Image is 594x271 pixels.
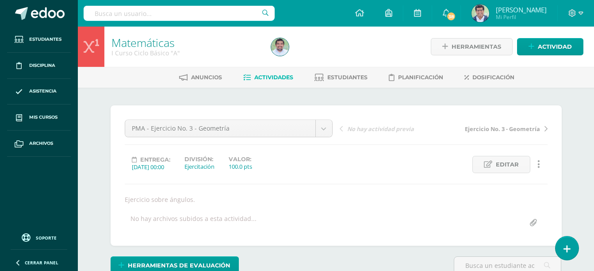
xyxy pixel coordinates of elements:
[184,156,215,163] label: División:
[452,39,501,55] span: Herramientas
[111,49,261,57] div: I Curso Ciclo Básico 'A'
[347,125,414,133] span: No hay actividad previa
[517,38,583,55] a: Actividad
[254,74,293,81] span: Actividades
[389,70,443,85] a: Planificación
[398,74,443,81] span: Planificación
[130,214,257,232] div: No hay archivos subidos a esta actividad...
[314,70,368,85] a: Estudiantes
[496,156,519,173] span: Editar
[179,70,222,85] a: Anuncios
[111,36,261,49] h1: Matemáticas
[184,163,215,170] div: Ejercitación
[496,13,547,21] span: Mi Perfil
[327,74,368,81] span: Estudiantes
[7,105,71,131] a: Mis cursos
[472,74,514,81] span: Dosificación
[132,163,170,171] div: [DATE] 00:00
[11,231,67,243] a: Soporte
[125,120,332,137] a: PMA - Ejercicio No. 3 - Geometría
[29,62,55,69] span: Disciplina
[229,156,252,163] label: Valor:
[446,12,456,21] span: 38
[7,53,71,79] a: Disciplina
[111,35,175,50] a: Matemáticas
[465,125,540,133] span: Ejercicio No. 3 - Geometría
[29,140,53,147] span: Archivos
[29,114,57,121] span: Mis cursos
[84,6,275,21] input: Busca un usuario...
[444,124,548,133] a: Ejercicio No. 3 - Geometría
[538,39,572,55] span: Actividad
[464,70,514,85] a: Dosificación
[29,88,57,95] span: Asistencia
[29,36,61,43] span: Estudiantes
[132,120,309,137] span: PMA - Ejercicio No. 3 - Geometría
[7,131,71,157] a: Archivos
[271,38,289,56] img: 8512c19bb1a7e343054284e08b85158d.png
[7,27,71,53] a: Estudiantes
[7,79,71,105] a: Asistencia
[243,70,293,85] a: Actividades
[121,195,551,204] div: Ejercicio sobre ángulos.
[229,163,252,170] div: 100.0 pts
[140,156,170,163] span: Entrega:
[36,235,57,241] span: Soporte
[471,4,489,22] img: b46573023e8a10d5c8a4176346771f40.png
[431,38,513,55] a: Herramientas
[191,74,222,81] span: Anuncios
[25,259,58,266] span: Cerrar panel
[496,5,547,14] span: [PERSON_NAME]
